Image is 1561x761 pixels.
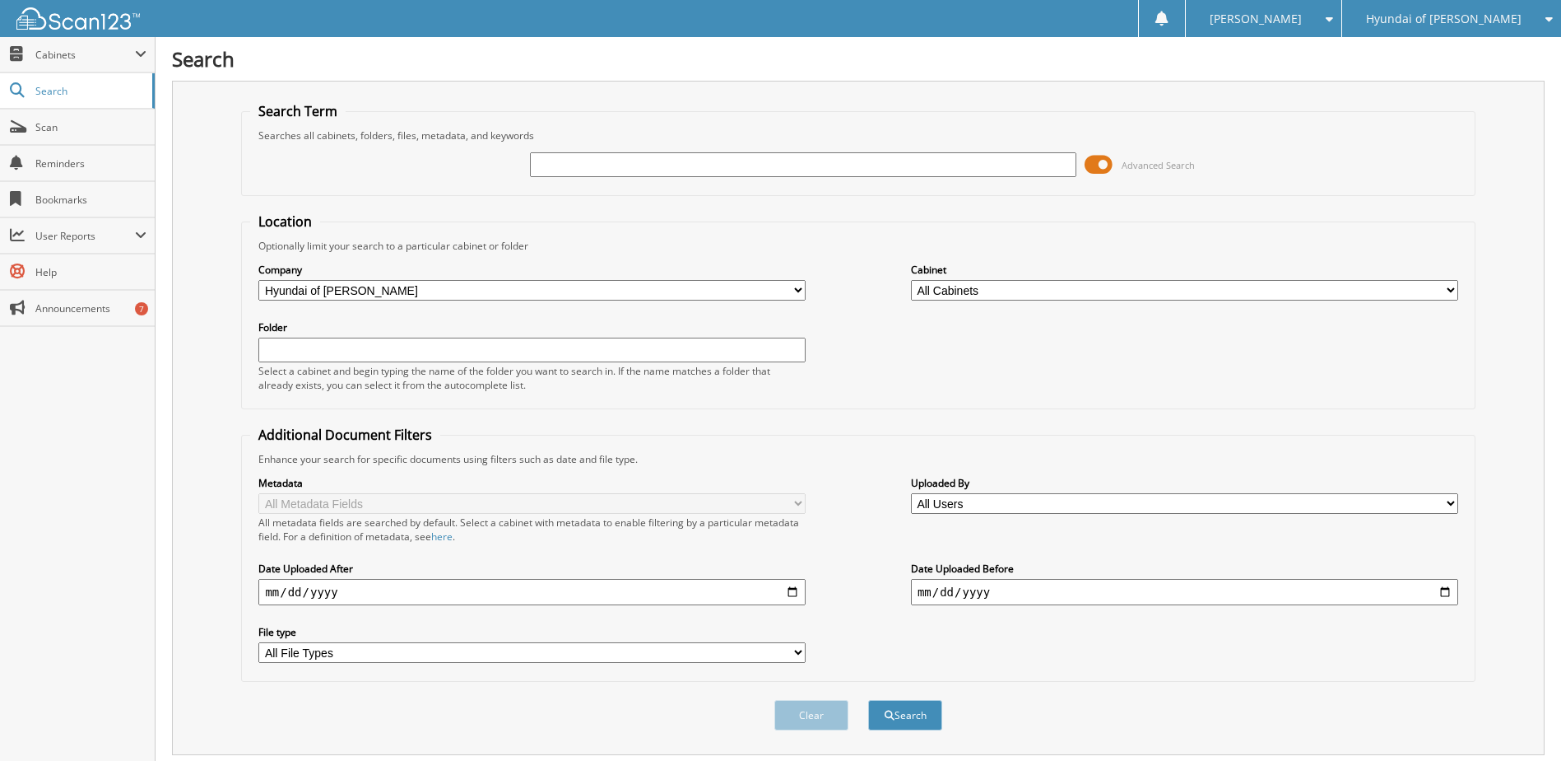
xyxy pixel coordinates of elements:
div: Optionally limit your search to a particular cabinet or folder [250,239,1466,253]
legend: Search Term [250,102,346,120]
div: 7 [135,302,148,315]
button: Search [868,700,942,731]
label: Date Uploaded After [258,562,806,576]
label: Company [258,263,806,277]
label: Folder [258,320,806,334]
span: Cabinets [35,48,135,62]
label: File type [258,625,806,639]
legend: Location [250,212,320,231]
label: Uploaded By [911,476,1458,490]
span: Scan [35,120,146,134]
legend: Additional Document Filters [250,426,440,444]
span: Reminders [35,156,146,170]
input: start [258,579,806,605]
span: Announcements [35,301,146,315]
label: Metadata [258,476,806,490]
span: Help [35,265,146,279]
div: Searches all cabinets, folders, files, metadata, and keywords [250,128,1466,142]
div: Enhance your search for specific documents using filters such as date and file type. [250,452,1466,466]
h1: Search [172,45,1545,72]
span: Search [35,84,144,98]
span: Advanced Search [1122,159,1195,171]
a: here [431,530,453,544]
span: [PERSON_NAME] [1210,14,1302,24]
img: scan123-logo-white.svg [16,7,140,30]
label: Cabinet [911,263,1458,277]
input: end [911,579,1458,605]
span: User Reports [35,229,135,243]
label: Date Uploaded Before [911,562,1458,576]
div: All metadata fields are searched by default. Select a cabinet with metadata to enable filtering b... [258,516,806,544]
span: Bookmarks [35,193,146,207]
div: Select a cabinet and begin typing the name of the folder you want to search in. If the name match... [258,364,806,392]
button: Clear [774,700,848,731]
span: Hyundai of [PERSON_NAME] [1366,14,1522,24]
